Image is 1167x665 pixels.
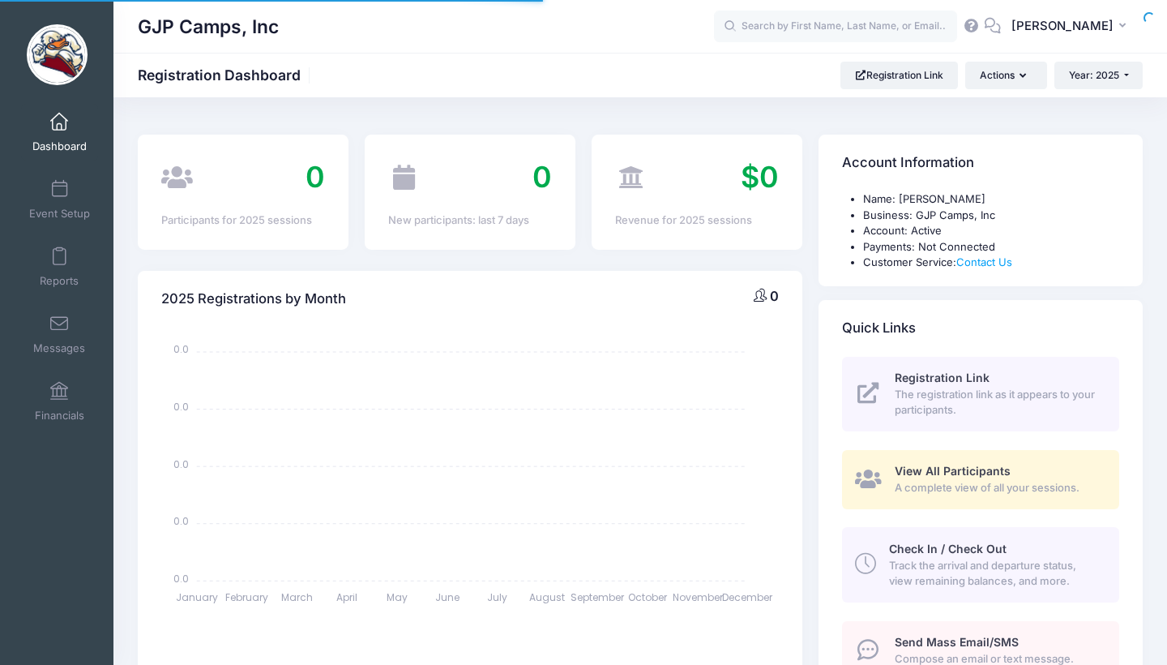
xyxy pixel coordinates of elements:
[628,590,668,604] tspan: October
[33,341,85,355] span: Messages
[336,590,357,604] tspan: April
[770,288,779,304] span: 0
[138,8,279,45] h1: GJP Camps, Inc
[161,276,346,322] h4: 2025 Registrations by Month
[173,571,189,585] tspan: 0.0
[532,159,552,195] span: 0
[435,590,460,604] tspan: June
[863,191,1119,208] li: Name: [PERSON_NAME]
[32,139,87,153] span: Dashboard
[571,590,625,604] tspan: September
[895,387,1101,418] span: The registration link as it appears to your participants.
[40,274,79,288] span: Reports
[842,305,916,351] h4: Quick Links
[889,542,1007,556] span: Check In / Check Out
[842,357,1119,431] a: Registration Link The registration link as it appears to your participants.
[840,62,958,89] a: Registration Link
[173,514,189,528] tspan: 0.0
[863,239,1119,255] li: Payments: Not Connected
[965,62,1046,89] button: Actions
[714,11,957,43] input: Search by First Name, Last Name, or Email...
[1054,62,1143,89] button: Year: 2025
[1069,69,1119,81] span: Year: 2025
[225,590,268,604] tspan: February
[863,223,1119,239] li: Account: Active
[21,373,98,430] a: Financials
[842,527,1119,602] a: Check In / Check Out Track the arrival and departure status, view remaining balances, and more.
[161,212,325,229] div: Participants for 2025 sessions
[27,24,88,85] img: GJP Camps, Inc
[21,104,98,161] a: Dashboard
[741,159,779,195] span: $0
[173,342,189,356] tspan: 0.0
[21,306,98,363] a: Messages
[176,590,218,604] tspan: January
[306,159,325,195] span: 0
[673,590,724,604] tspan: November
[863,255,1119,271] li: Customer Service:
[29,207,90,221] span: Event Setup
[889,558,1101,590] span: Track the arrival and departure status, view remaining balances, and more.
[281,590,313,604] tspan: March
[35,409,84,423] span: Financials
[723,590,774,604] tspan: December
[615,212,779,229] div: Revenue for 2025 sessions
[21,171,98,228] a: Event Setup
[863,208,1119,224] li: Business: GJP Camps, Inc
[895,480,1101,496] span: A complete view of all your sessions.
[956,255,1012,268] a: Contact Us
[388,212,552,229] div: New participants: last 7 days
[1011,17,1114,35] span: [PERSON_NAME]
[895,371,990,384] span: Registration Link
[173,400,189,414] tspan: 0.0
[1001,8,1143,45] button: [PERSON_NAME]
[842,140,974,187] h4: Account Information
[487,590,507,604] tspan: July
[138,66,314,84] h1: Registration Dashboard
[21,238,98,295] a: Reports
[529,590,565,604] tspan: August
[387,590,408,604] tspan: May
[895,635,1019,649] span: Send Mass Email/SMS
[842,450,1119,509] a: View All Participants A complete view of all your sessions.
[895,464,1011,478] span: View All Participants
[173,457,189,470] tspan: 0.0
